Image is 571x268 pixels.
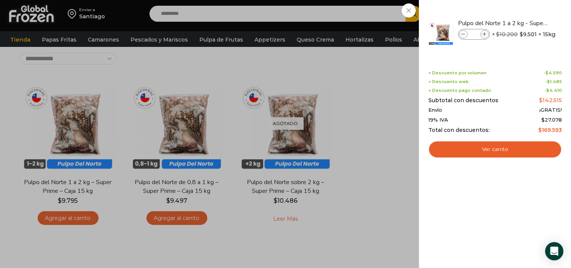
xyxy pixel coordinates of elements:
[539,97,562,104] bdi: 142.515
[428,79,469,84] span: + Descuento web
[428,107,442,113] span: Envío
[428,97,498,104] span: Subtotal con descuentos
[428,141,562,158] a: Ver carrito
[496,31,518,38] bdi: 10.200
[520,30,537,38] bdi: 9.501
[428,127,490,133] span: Total con descuentos:
[538,127,562,133] bdi: 169.593
[428,117,448,123] span: 19% IVA
[545,242,563,260] div: Open Intercom Messenger
[547,79,550,84] span: $
[547,79,562,84] bdi: 1.485
[539,107,562,113] span: ¡GRATIS!
[468,30,480,39] input: Product quantity
[546,70,562,75] bdi: 4.590
[546,88,549,93] span: $
[520,30,523,38] span: $
[546,70,549,75] span: $
[458,19,549,27] a: Pulpo del Norte 1 a 2 kg - Super Prime - Caja 15 kg
[546,88,562,93] bdi: 4.410
[541,117,545,123] span: $
[492,29,555,40] span: × × 15kg
[544,71,562,75] span: -
[496,31,499,38] span: $
[545,79,562,84] span: -
[541,117,562,123] span: 27.078
[544,88,562,93] span: -
[539,97,542,104] span: $
[428,71,487,75] span: + Descuento por volumen
[428,88,491,93] span: + Descuento pago contado
[538,127,542,133] span: $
